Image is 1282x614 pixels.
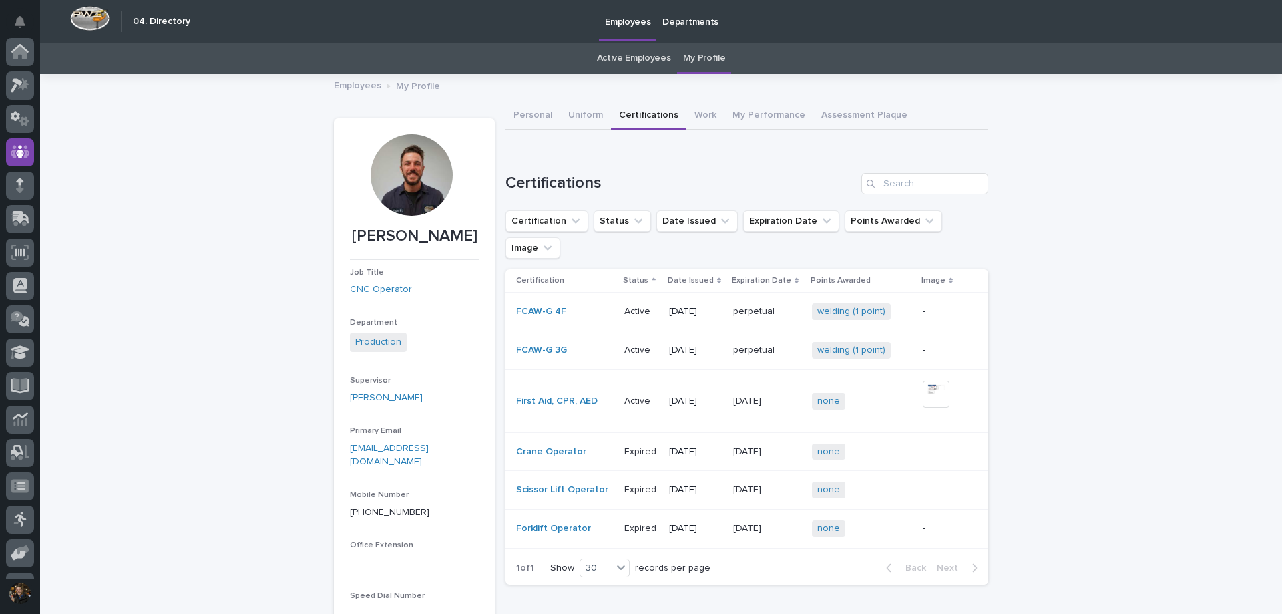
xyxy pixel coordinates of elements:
[624,303,653,317] p: Active
[17,16,34,37] div: Notifications
[350,283,412,297] a: CNC Operator
[635,563,710,574] p: records per page
[611,102,686,130] button: Certifications
[350,508,429,517] a: [PHONE_NUMBER]
[811,273,871,288] p: Points Awarded
[923,345,967,356] p: -
[505,210,588,232] button: Certification
[669,396,723,407] p: [DATE]
[505,369,988,432] tr: First Aid, CPR, AED ActiveActive [DATE][DATE][DATE] none
[505,331,988,369] tr: FCAW-G 3G ActiveActive [DATE]perpetualperpetual welding (1 point) -
[923,523,967,534] p: -
[516,446,586,458] a: Crane Operator
[516,396,598,407] a: First Aid, CPR, AED
[733,342,777,356] p: perpetual
[597,43,671,74] a: Active Employees
[921,273,945,288] p: Image
[350,556,479,570] p: -
[350,377,391,385] span: Supervisor
[505,237,560,259] button: Image
[624,393,653,407] p: Active
[669,484,723,496] p: [DATE]
[733,520,764,534] p: [DATE]
[923,306,967,317] p: -
[594,210,651,232] button: Status
[845,210,942,232] button: Points Awarded
[70,6,110,31] img: Workspace Logo
[334,77,381,92] a: Employees
[6,8,34,36] button: Notifications
[743,210,839,232] button: Expiration Date
[724,102,813,130] button: My Performance
[733,393,764,407] p: [DATE]
[350,226,479,246] p: [PERSON_NAME]
[350,391,423,405] a: [PERSON_NAME]
[355,335,401,349] a: Production
[350,444,429,467] a: [EMAIL_ADDRESS][DOMAIN_NAME]
[516,273,564,288] p: Certification
[623,273,648,288] p: Status
[624,482,659,496] p: Expired
[624,520,659,534] p: Expired
[813,102,915,130] button: Assessment Plaque
[133,16,190,27] h2: 04. Directory
[683,43,726,74] a: My Profile
[931,562,988,574] button: Next
[505,432,988,471] tr: Crane Operator ExpiredExpired [DATE][DATE][DATE] none -
[624,444,659,458] p: Expired
[817,484,840,496] a: none
[350,592,425,600] span: Speed Dial Number
[350,319,397,327] span: Department
[733,303,777,317] p: perpetual
[817,396,840,407] a: none
[669,306,723,317] p: [DATE]
[350,541,413,549] span: Office Extension
[516,523,591,534] a: Forklift Operator
[875,562,931,574] button: Back
[861,173,988,194] input: Search
[505,552,545,585] p: 1 of 1
[350,269,384,277] span: Job Title
[817,345,885,356] a: welding (1 point)
[505,102,560,130] button: Personal
[350,491,409,499] span: Mobile Number
[505,510,988,549] tr: Forklift Operator ExpiredExpired [DATE][DATE][DATE] none -
[6,579,34,607] button: users-avatar
[937,563,966,573] span: Next
[505,174,856,193] h1: Certifications
[624,342,653,356] p: Active
[817,446,840,458] a: none
[516,484,608,496] a: Scissor Lift Operator
[505,471,988,510] tr: Scissor Lift Operator ExpiredExpired [DATE][DATE][DATE] none -
[923,484,967,496] p: -
[732,273,791,288] p: Expiration Date
[505,293,988,331] tr: FCAW-G 4F ActiveActive [DATE]perpetualperpetual welding (1 point) -
[516,345,567,356] a: FCAW-G 3G
[669,345,723,356] p: [DATE]
[656,210,738,232] button: Date Issued
[733,482,764,496] p: [DATE]
[897,563,926,573] span: Back
[516,306,566,317] a: FCAW-G 4F
[733,444,764,458] p: [DATE]
[923,446,967,458] p: -
[686,102,724,130] button: Work
[669,446,723,458] p: [DATE]
[396,78,440,92] p: My Profile
[817,523,840,534] a: none
[669,523,723,534] p: [DATE]
[550,563,574,574] p: Show
[817,306,885,317] a: welding (1 point)
[350,427,401,435] span: Primary Email
[668,273,714,288] p: Date Issued
[560,102,611,130] button: Uniform
[580,561,612,575] div: 30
